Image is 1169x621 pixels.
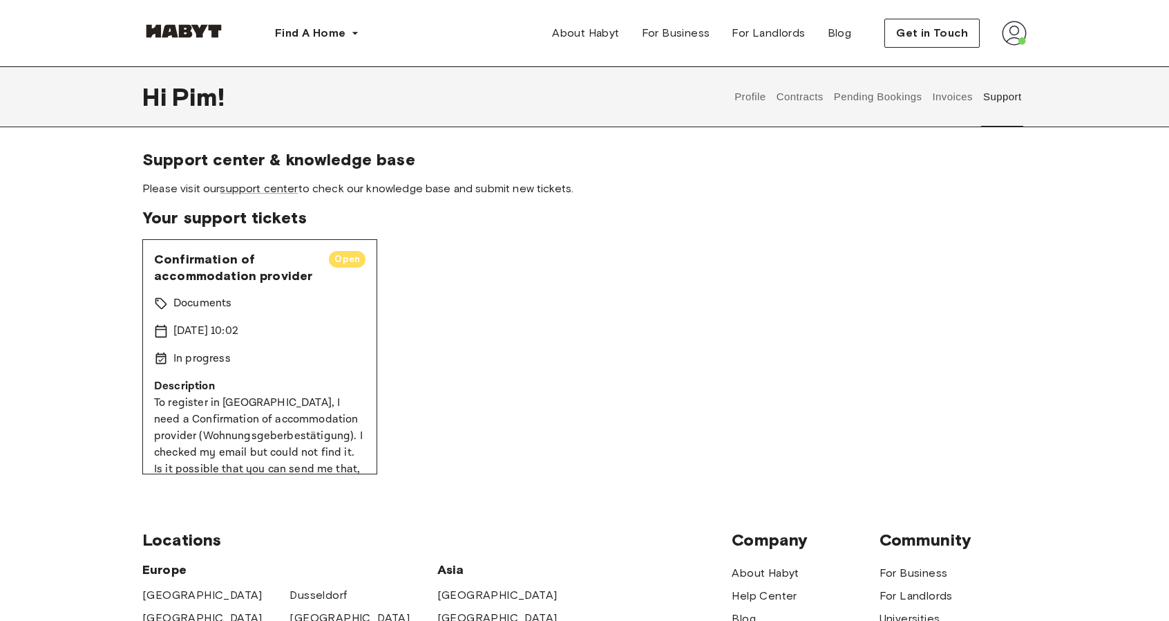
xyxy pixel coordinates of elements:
[173,323,238,340] p: [DATE] 10:02
[142,181,1027,196] span: Please visit our to check our knowledge base and submit new tickets.
[142,207,1027,228] span: Your support tickets
[880,588,953,604] a: For Landlords
[264,19,370,47] button: Find A Home
[142,24,225,38] img: Habyt
[437,562,584,578] span: Asia
[142,530,732,550] span: Locations
[732,565,799,582] a: About Habyt
[733,66,768,127] button: Profile
[732,588,797,604] a: Help Center
[730,66,1027,127] div: user profile tabs
[828,25,852,41] span: Blog
[774,66,825,127] button: Contracts
[172,82,225,111] span: Pim !
[142,562,437,578] span: Europe
[631,19,721,47] a: For Business
[931,66,974,127] button: Invoices
[541,19,630,47] a: About Habyt
[884,19,980,48] button: Get in Touch
[721,19,816,47] a: For Landlords
[173,295,231,312] p: Documents
[817,19,863,47] a: Blog
[329,252,365,266] span: Open
[732,25,805,41] span: For Landlords
[896,25,968,41] span: Get in Touch
[642,25,710,41] span: For Business
[1002,21,1027,46] img: avatar
[289,587,347,604] a: Dusseldorf
[880,565,948,582] a: For Business
[832,66,924,127] button: Pending Bookings
[981,66,1023,127] button: Support
[154,251,318,284] span: Confirmation of accommodation provider
[142,82,172,111] span: Hi
[437,587,558,604] a: [GEOGRAPHIC_DATA]
[154,378,365,395] p: Description
[142,587,263,604] a: [GEOGRAPHIC_DATA]
[142,149,1027,170] span: Support center & knowledge base
[220,182,298,195] a: support center
[173,351,231,367] p: In progress
[275,25,345,41] span: Find A Home
[552,25,619,41] span: About Habyt
[880,530,1027,550] span: Community
[732,530,879,550] span: Company
[154,395,365,528] p: To register in [GEOGRAPHIC_DATA], I need a Confirmation of accommodation provider (Wohnungsgeberb...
